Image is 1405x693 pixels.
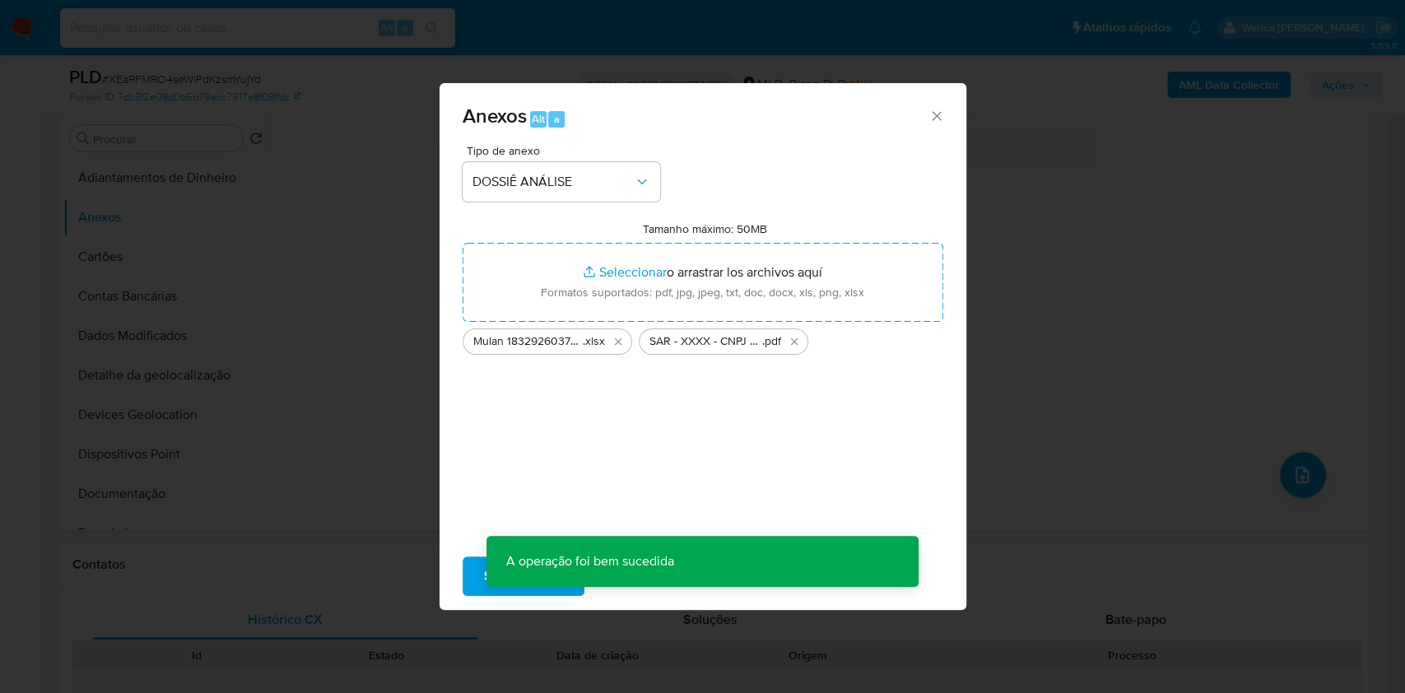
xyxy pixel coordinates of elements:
[532,111,545,127] span: Alt
[554,111,560,127] span: a
[463,556,584,596] button: Subir arquivo
[784,332,804,351] button: Eliminar SAR - XXXX - CNPJ 55287812000151 - KING KONG COMERCIO DE ELETRONICOS E SERVICOS LTDA.pdf
[608,332,628,351] button: Eliminar Mulan 1832926037_2025_09_15_15_25_22.xlsx
[463,101,527,130] span: Anexos
[484,558,563,594] span: Subir arquivo
[463,162,660,202] button: DOSSIÊ ANÁLISE
[472,174,634,190] span: DOSSIÊ ANÁLISE
[643,221,767,236] label: Tamanho máximo: 50MB
[762,333,781,350] span: .pdf
[463,322,943,355] ul: Archivos seleccionados
[649,333,762,350] span: SAR - XXXX - CNPJ 55287812000151 - KING KONG COMERCIO DE ELETRONICOS E SERVICOS LTDA
[612,558,666,594] span: Cancelar
[583,333,605,350] span: .xlsx
[467,145,664,156] span: Tipo de anexo
[928,108,943,123] button: Cerrar
[486,536,694,587] p: A operação foi bem sucedida
[473,333,583,350] span: Mulan 1832926037_2025_09_15_15_25_22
